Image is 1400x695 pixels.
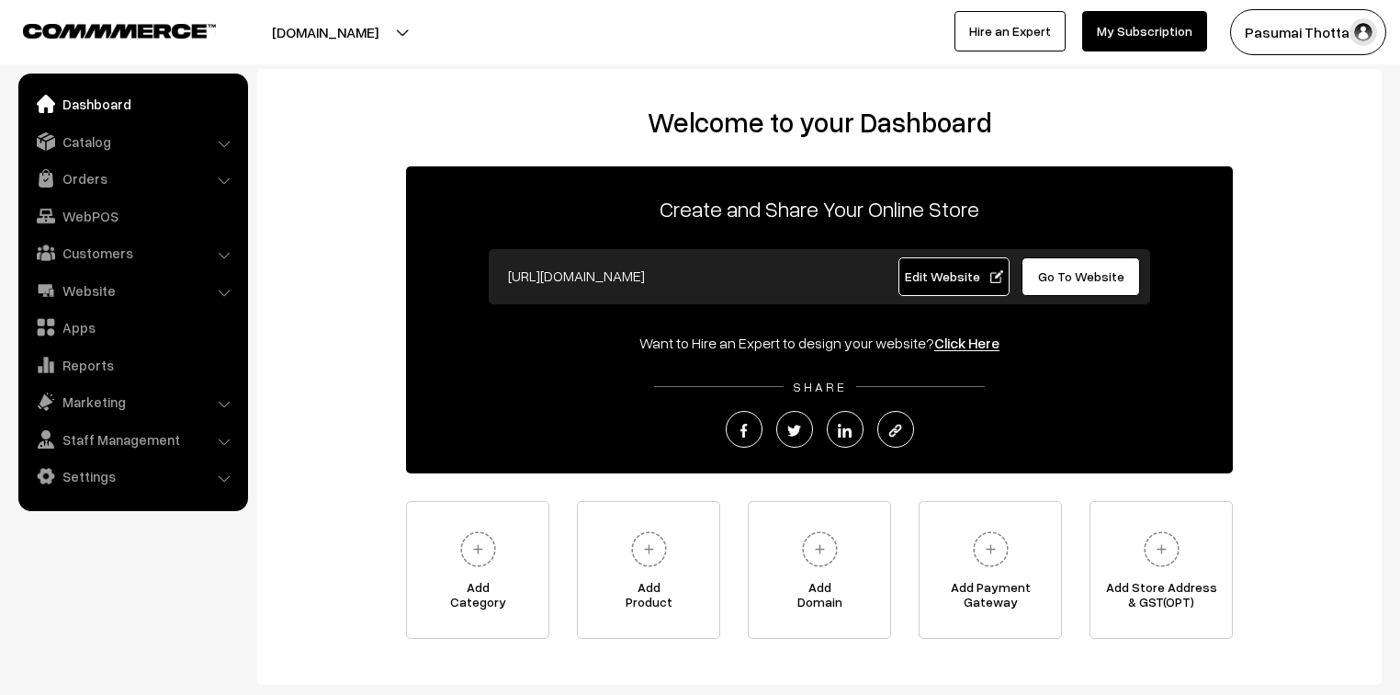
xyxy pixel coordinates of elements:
a: AddDomain [748,501,891,639]
a: AddProduct [577,501,720,639]
a: Go To Website [1022,257,1140,296]
img: plus.svg [795,524,845,575]
a: Add Store Address& GST(OPT) [1090,501,1233,639]
span: Add Product [578,580,719,617]
span: Add Domain [749,580,890,617]
a: Add PaymentGateway [919,501,1062,639]
img: plus.svg [624,524,674,575]
p: Create and Share Your Online Store [406,192,1233,225]
a: Click Here [934,334,999,352]
a: Orders [23,162,242,195]
a: Apps [23,311,242,344]
a: Staff Management [23,423,242,456]
div: Want to Hire an Expert to design your website? [406,332,1233,354]
span: Add Payment Gateway [920,580,1061,617]
a: Dashboard [23,87,242,120]
a: COMMMERCE [23,18,184,40]
img: plus.svg [1136,524,1187,575]
span: Add Category [407,580,548,617]
img: user [1349,18,1377,46]
h2: Welcome to your Dashboard [276,106,1363,139]
span: Go To Website [1038,268,1124,284]
button: [DOMAIN_NAME] [208,9,443,55]
span: Add Store Address & GST(OPT) [1090,580,1232,617]
a: Settings [23,460,242,493]
a: Catalog [23,125,242,158]
img: plus.svg [453,524,503,575]
button: Pasumai Thotta… [1230,9,1386,55]
img: COMMMERCE [23,24,216,38]
span: SHARE [784,379,856,394]
a: AddCategory [406,501,549,639]
img: plus.svg [965,524,1016,575]
a: Hire an Expert [954,11,1066,51]
a: Reports [23,348,242,382]
a: My Subscription [1082,11,1207,51]
a: WebPOS [23,199,242,233]
span: Edit Website [905,268,1003,284]
a: Edit Website [898,257,1010,296]
a: Customers [23,236,242,269]
a: Marketing [23,385,242,418]
a: Website [23,274,242,307]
